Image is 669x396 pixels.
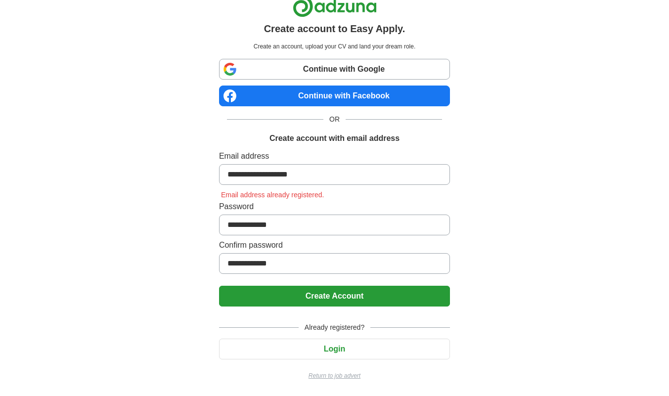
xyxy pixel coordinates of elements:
[219,150,450,162] label: Email address
[269,132,400,144] h1: Create account with email address
[219,371,450,380] a: Return to job advert
[299,322,370,333] span: Already registered?
[219,286,450,307] button: Create Account
[219,59,450,80] a: Continue with Google
[264,21,405,36] h1: Create account to Easy Apply.
[219,191,326,199] span: Email address already registered.
[221,42,448,51] p: Create an account, upload your CV and land your dream role.
[323,114,346,125] span: OR
[219,239,450,251] label: Confirm password
[219,339,450,359] button: Login
[219,86,450,106] a: Continue with Facebook
[219,201,450,213] label: Password
[219,345,450,353] a: Login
